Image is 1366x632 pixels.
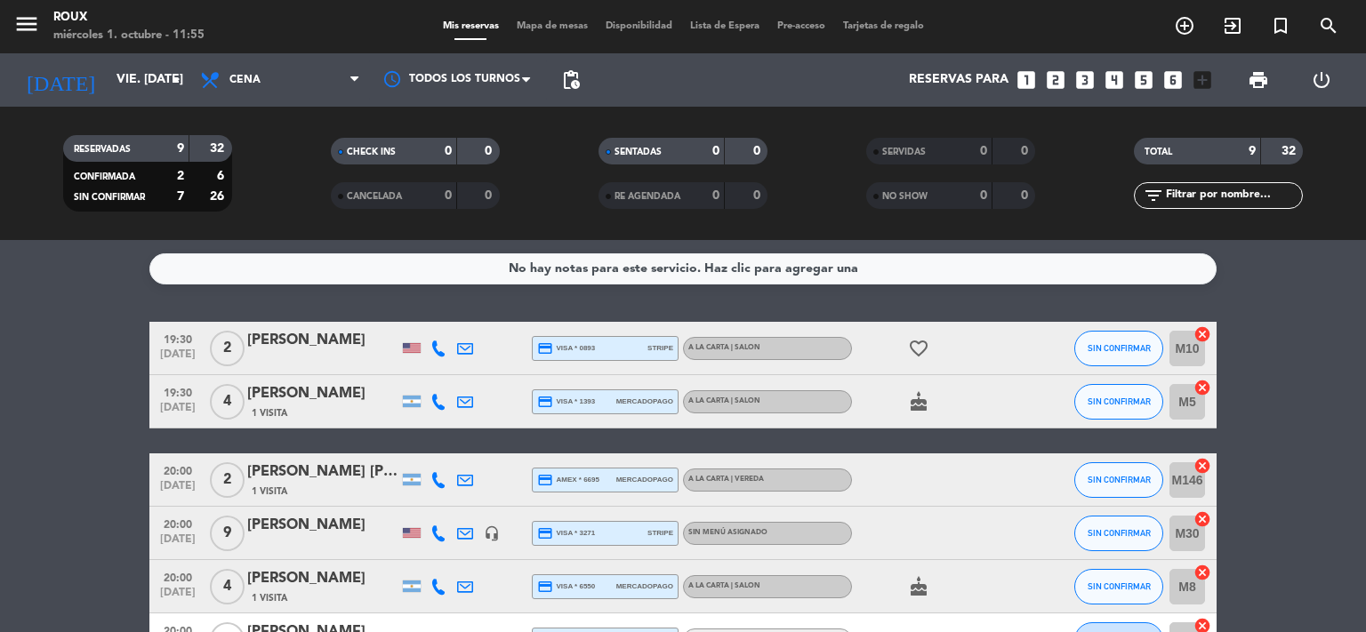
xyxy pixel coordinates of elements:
div: LOG OUT [1290,53,1353,107]
strong: 9 [1249,145,1256,157]
strong: 0 [1021,145,1032,157]
strong: 0 [485,189,495,202]
span: 9 [210,516,245,551]
i: headset_mic [484,525,500,541]
strong: 0 [445,189,452,202]
div: [PERSON_NAME] [247,329,398,352]
i: [DATE] [13,60,108,100]
span: CANCELADA [347,192,402,201]
span: pending_actions [560,69,582,91]
span: 4 [210,384,245,420]
i: menu [13,11,40,37]
strong: 0 [445,145,452,157]
span: RE AGENDADA [615,192,680,201]
strong: 26 [210,190,228,203]
i: cancel [1193,510,1211,528]
span: SERVIDAS [882,148,926,156]
span: CHECK INS [347,148,396,156]
strong: 6 [217,170,228,182]
div: miércoles 1. octubre - 11:55 [53,27,205,44]
i: filter_list [1143,185,1164,206]
div: Roux [53,9,205,27]
span: A la Carta | SALON [688,397,760,404]
span: 20:00 [156,566,200,587]
span: SIN CONFIRMAR [1088,396,1151,406]
span: SIN CONFIRMAR [1088,475,1151,484]
strong: 7 [177,190,184,203]
i: credit_card [537,472,553,488]
span: 1 Visita [252,484,287,499]
strong: 32 [210,142,228,155]
strong: 32 [1282,145,1299,157]
i: add_circle_outline [1174,15,1195,36]
i: credit_card [537,525,553,541]
span: NO SHOW [882,192,928,201]
span: Mapa de mesas [508,21,597,31]
i: looks_4 [1103,68,1126,92]
strong: 2 [177,170,184,182]
strong: 0 [753,189,764,202]
span: [DATE] [156,587,200,607]
span: CONFIRMADA [74,172,135,181]
span: Disponibilidad [597,21,681,31]
span: stripe [647,527,673,539]
strong: 9 [177,142,184,155]
span: visa * 1393 [537,394,595,410]
span: 1 Visita [252,406,287,420]
i: cancel [1193,457,1211,475]
div: [PERSON_NAME] [247,382,398,405]
i: add_box [1191,68,1214,92]
span: SIN CONFIRMAR [1088,528,1151,538]
button: SIN CONFIRMAR [1074,569,1163,604]
strong: 0 [753,145,764,157]
span: mercadopago [616,396,673,407]
span: visa * 0893 [537,340,595,356]
strong: 0 [980,145,987,157]
strong: 0 [712,145,719,157]
span: [DATE] [156,348,200,369]
span: A la Carta | SALON [688,344,760,351]
div: [PERSON_NAME] [247,567,398,590]
span: [DATE] [156,480,200,500]
i: favorite_border [908,338,929,359]
span: TOTAL [1145,148,1172,156]
i: looks_two [1044,68,1067,92]
div: No hay notas para este servicio. Haz clic para agregar una [509,259,858,279]
span: SENTADAS [615,148,662,156]
i: looks_5 [1132,68,1155,92]
span: Tarjetas de regalo [834,21,933,31]
i: looks_3 [1073,68,1097,92]
span: 2 [210,462,245,498]
span: amex * 6695 [537,472,599,488]
span: RESERVADAS [74,145,131,154]
span: 1 Visita [252,591,287,605]
button: SIN CONFIRMAR [1074,384,1163,420]
strong: 0 [1021,189,1032,202]
i: looks_one [1015,68,1038,92]
span: stripe [647,342,673,354]
input: Filtrar por nombre... [1164,186,1302,205]
span: visa * 3271 [537,525,595,541]
span: mercadopago [616,580,673,592]
button: menu [13,11,40,44]
i: turned_in_not [1270,15,1291,36]
span: Cena [229,74,261,86]
button: SIN CONFIRMAR [1074,462,1163,498]
span: Reservas para [909,73,1008,87]
span: Mis reservas [434,21,508,31]
span: mercadopago [616,474,673,485]
button: SIN CONFIRMAR [1074,516,1163,551]
i: exit_to_app [1222,15,1243,36]
span: 19:30 [156,328,200,348]
span: Sin menú asignado [688,529,767,536]
strong: 0 [485,145,495,157]
span: Lista de Espera [681,21,768,31]
i: cancel [1193,379,1211,396]
i: cake [908,576,929,597]
span: [DATE] [156,402,200,422]
div: [PERSON_NAME] [PERSON_NAME] [247,460,398,484]
span: SIN CONFIRMAR [1088,581,1151,591]
span: [DATE] [156,533,200,554]
span: 4 [210,569,245,604]
i: credit_card [537,340,553,356]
